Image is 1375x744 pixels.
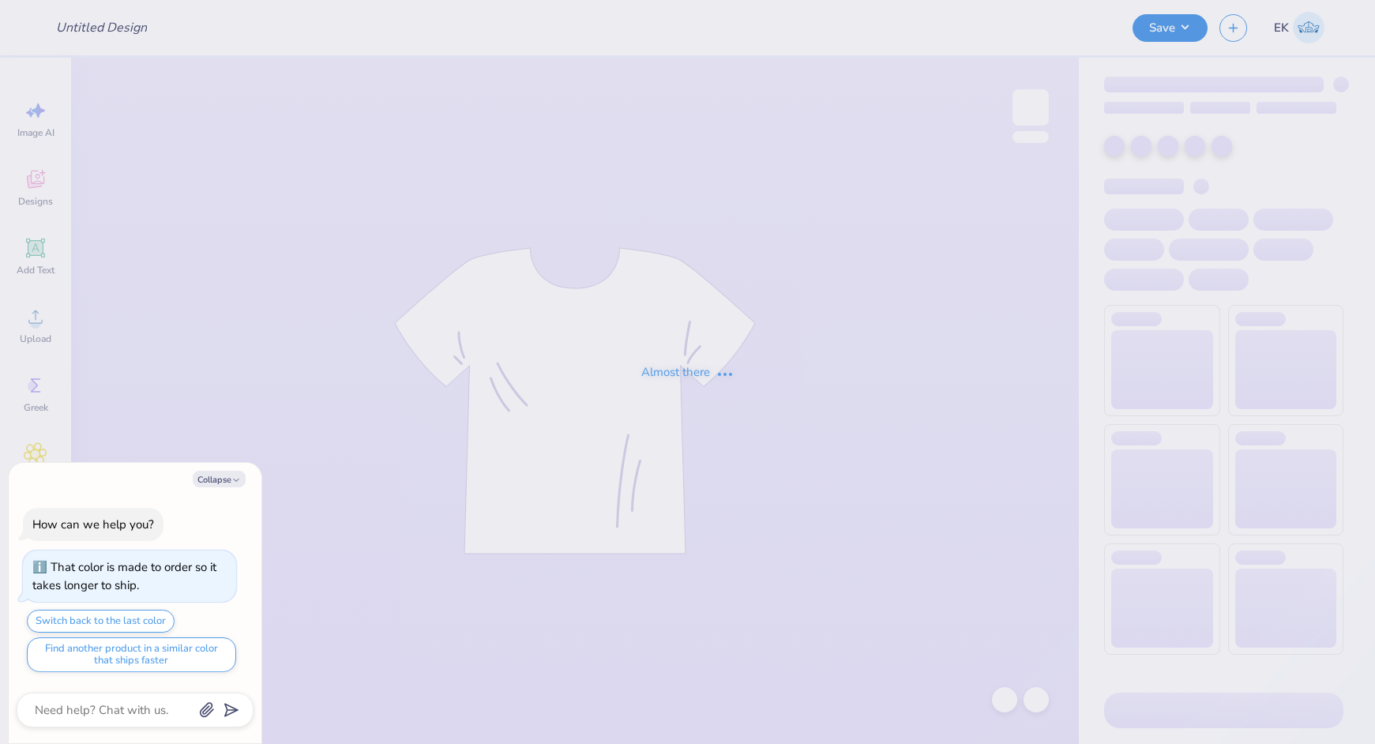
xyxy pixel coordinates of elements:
[27,610,175,633] button: Switch back to the last color
[193,471,246,487] button: Collapse
[32,559,216,593] div: That color is made to order so it takes longer to ship.
[32,517,154,532] div: How can we help you?
[27,637,236,672] button: Find another product in a similar color that ships faster
[641,363,734,381] div: Almost there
